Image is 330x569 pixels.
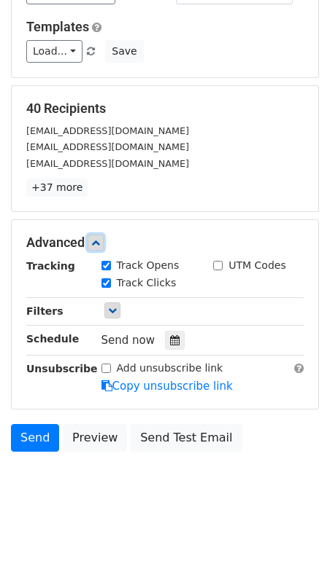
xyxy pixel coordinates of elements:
[117,275,177,291] label: Track Clicks
[26,101,304,117] h5: 40 Recipients
[26,178,88,197] a: +37 more
[26,19,89,34] a: Templates
[26,158,189,169] small: [EMAIL_ADDRESS][DOMAIN_NAME]
[257,499,330,569] iframe: Chat Widget
[26,363,98,374] strong: Unsubscribe
[117,258,180,273] label: Track Opens
[117,361,223,376] label: Add unsubscribe link
[101,380,233,393] a: Copy unsubscribe link
[63,424,127,452] a: Preview
[131,424,242,452] a: Send Test Email
[26,260,75,272] strong: Tracking
[26,40,82,63] a: Load...
[11,424,59,452] a: Send
[101,334,156,347] span: Send now
[105,40,143,63] button: Save
[26,141,189,152] small: [EMAIL_ADDRESS][DOMAIN_NAME]
[229,258,285,273] label: UTM Codes
[26,235,304,251] h5: Advanced
[26,305,64,317] strong: Filters
[26,125,189,136] small: [EMAIL_ADDRESS][DOMAIN_NAME]
[26,333,79,345] strong: Schedule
